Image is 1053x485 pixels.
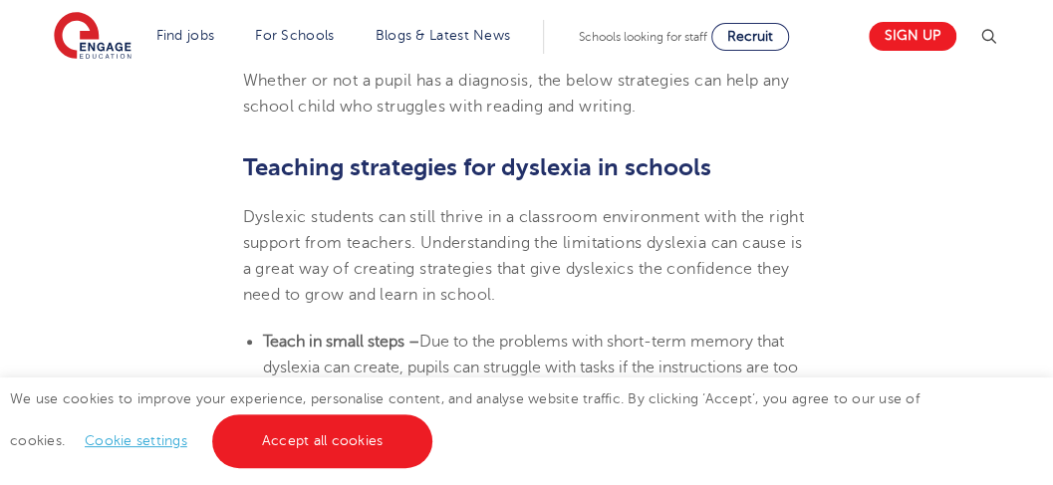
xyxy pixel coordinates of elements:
[711,23,789,51] a: Recruit
[243,153,711,181] b: Teaching strategies for dyslexia in schools
[263,333,808,481] span: Due to the problems with short-term memory that dyslexia can create, pupils can struggle with tas...
[727,29,773,44] span: Recruit
[263,333,419,351] b: Teach in small steps –
[85,433,187,448] a: Cookie settings
[579,30,707,44] span: Schools looking for staff
[376,28,511,43] a: Blogs & Latest News
[212,414,433,468] a: Accept all cookies
[243,208,804,305] span: Dyslexic students can still thrive in a classroom environment with the right support from teacher...
[54,12,132,62] img: Engage Education
[10,391,920,448] span: We use cookies to improve your experience, personalise content, and analyse website traffic. By c...
[156,28,215,43] a: Find jobs
[255,28,334,43] a: For Schools
[869,22,956,51] a: Sign up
